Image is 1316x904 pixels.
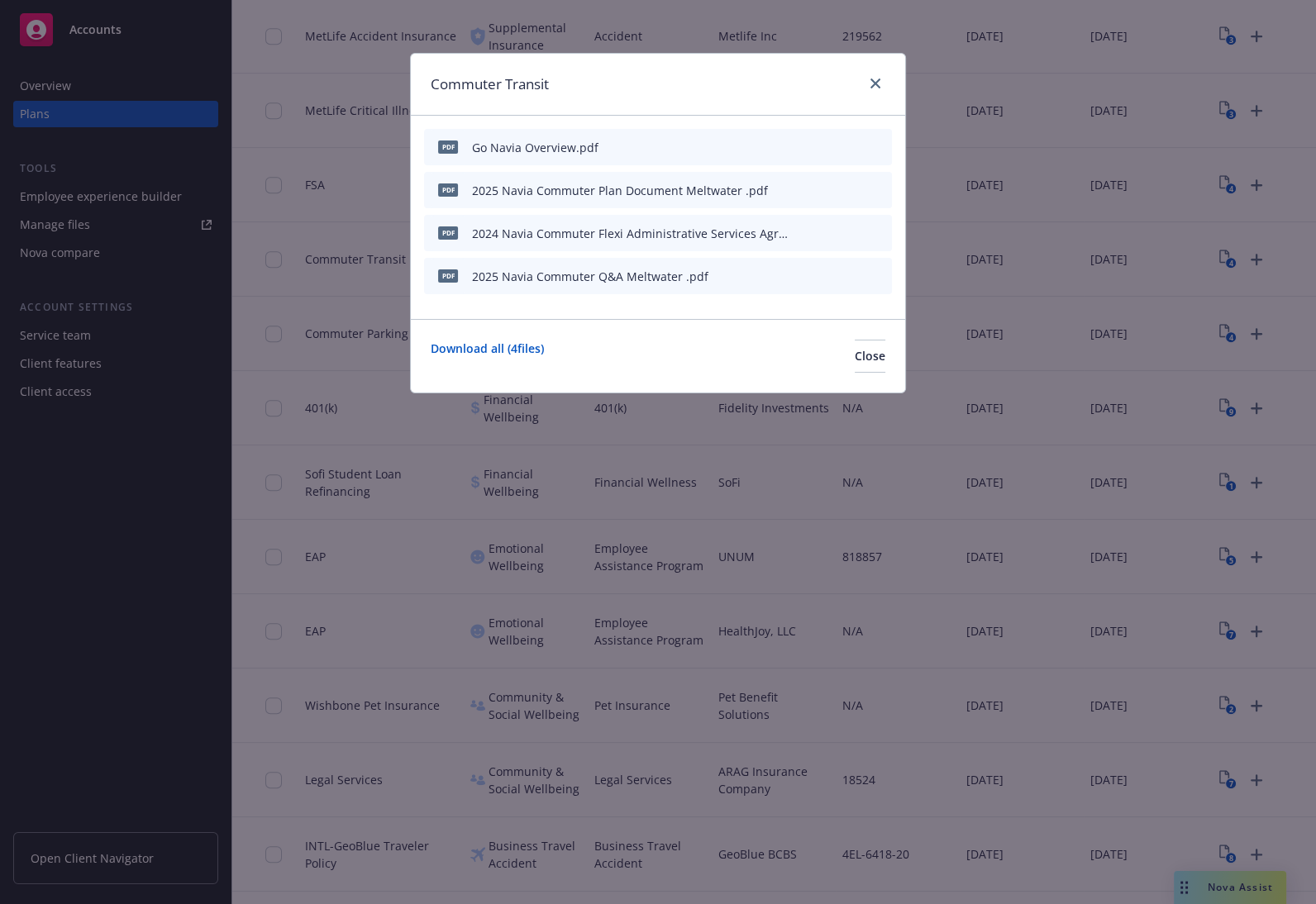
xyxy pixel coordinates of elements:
[438,226,458,239] span: pdf
[865,74,885,93] a: close
[472,182,768,199] div: 2025 Navia Commuter Plan Document Meltwater .pdf
[472,268,708,285] div: 2025 Navia Commuter Q&A Meltwater .pdf
[438,183,458,196] span: pdf
[844,268,859,285] button: preview file
[855,348,885,364] span: Close
[431,340,544,373] a: Download all ( 4 files)
[844,182,859,199] button: preview file
[438,140,458,153] span: pdf
[872,139,885,156] button: archive file
[818,268,831,285] button: download file
[472,139,598,156] div: Go Navia Overview.pdf
[438,269,458,282] span: pdf
[818,225,831,242] button: download file
[844,225,859,242] button: preview file
[431,74,549,95] h1: Commuter Transit
[872,268,885,285] button: archive file
[872,182,885,199] button: archive file
[818,139,831,156] button: download file
[872,225,885,242] button: archive file
[818,182,831,199] button: download file
[844,139,859,156] button: preview file
[472,225,788,242] div: 2024 Navia Commuter Flexi Administrative Services Agreement Meltwater.pdf
[855,340,885,373] button: Close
